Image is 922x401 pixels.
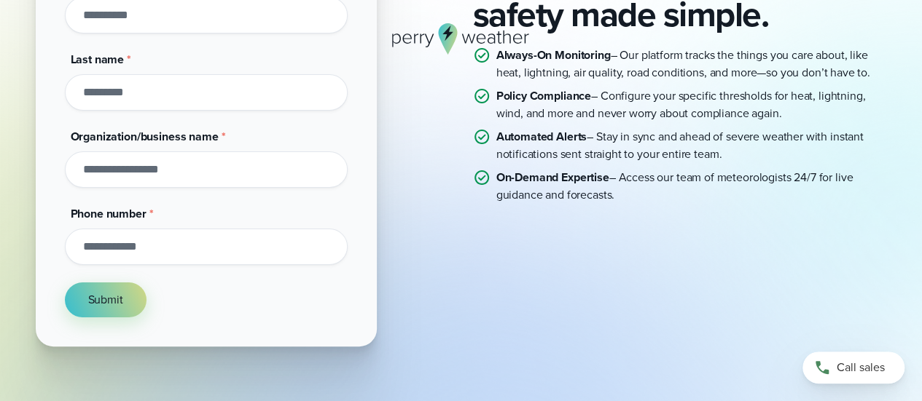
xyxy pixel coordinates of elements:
[71,51,125,68] span: Last name
[496,128,887,163] p: – Stay in sync and ahead of severe weather with instant notifications sent straight to your entir...
[802,352,905,384] a: Call sales
[71,205,146,222] span: Phone number
[496,169,609,186] strong: On-Demand Expertise
[496,169,887,204] p: – Access our team of meteorologists 24/7 for live guidance and forecasts.
[496,47,611,63] strong: Always-On Monitoring
[496,128,587,145] strong: Automated Alerts
[71,128,219,145] span: Organization/business name
[496,47,887,82] p: – Our platform tracks the things you care about, like heat, lightning, air quality, road conditio...
[88,291,123,309] span: Submit
[837,359,885,376] span: Call sales
[496,87,591,104] strong: Policy Compliance
[65,282,146,317] button: Submit
[496,87,887,122] p: – Configure your specific thresholds for heat, lightning, wind, and more and never worry about co...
